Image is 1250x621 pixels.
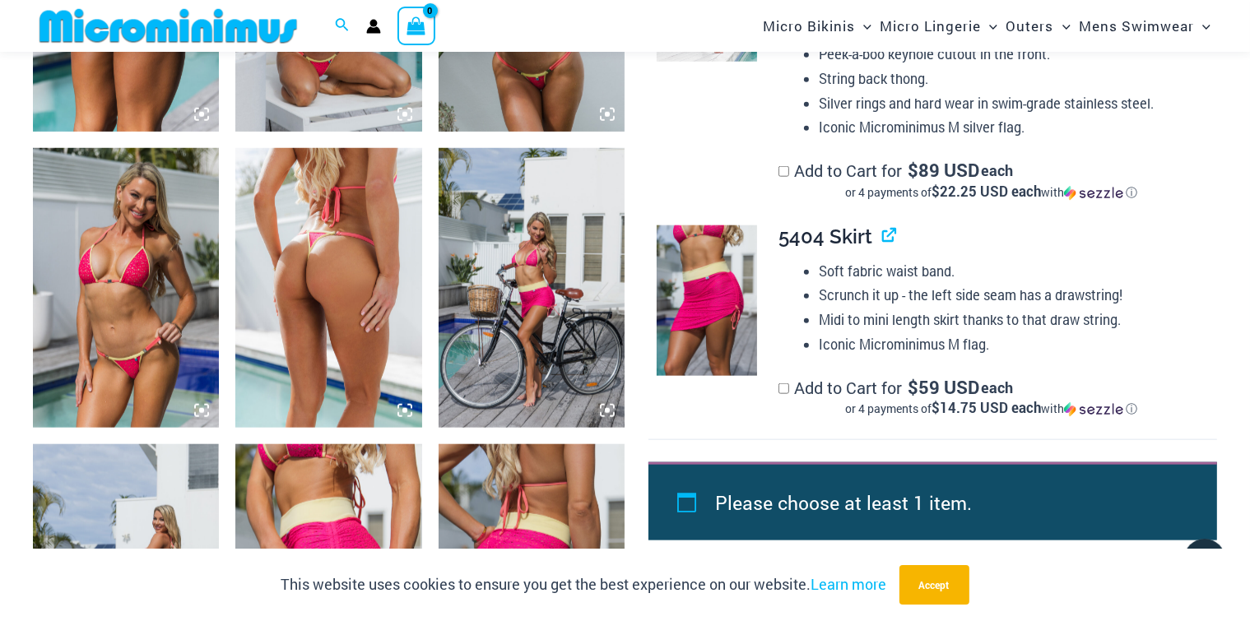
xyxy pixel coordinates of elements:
span: each [981,162,1013,178]
img: Bubble Mesh Highlight Pink 469 Thong [235,148,421,428]
li: Silver rings and hard wear in swim-grade stainless steel. [819,91,1204,116]
img: MM SHOP LOGO FLAT [33,7,304,44]
span: Mens Swimwear [1079,5,1194,47]
span: Menu Toggle [855,5,871,47]
a: Search icon link [335,16,350,37]
label: Add to Cart for [778,160,1203,201]
div: or 4 payments of$22.25 USD eachwithSezzle Click to learn more about Sezzle [778,184,1203,201]
span: Menu Toggle [1194,5,1211,47]
nav: Site Navigation [756,2,1217,49]
img: Bubble Mesh Highlight Pink 309 Top 5404 Skirt [657,225,757,376]
span: 59 USD [908,379,979,396]
div: or 4 payments of$14.75 USD eachwithSezzle Click to learn more about Sezzle [778,401,1203,417]
li: Iconic Microminimus M flag. [819,332,1204,357]
img: Bubble Mesh Highlight Pink 309 Top 5404 Skirt [439,148,625,428]
li: String back thong. [819,67,1204,91]
span: Menu Toggle [1054,5,1071,47]
span: each [981,379,1013,396]
a: Account icon link [366,19,381,34]
span: $14.75 USD each [932,398,1041,417]
span: $22.25 USD each [932,182,1041,201]
span: 5404 Skirt [778,225,872,248]
img: Bubble Mesh Highlight Pink 309 Top 469 Thong [33,148,219,428]
a: OutersMenu ToggleMenu Toggle [1002,5,1075,47]
li: Peek-a-boo keyhole cutout in the front. [819,42,1204,67]
li: Please choose at least 1 item. [715,484,1179,521]
li: Iconic Microminimus M silver flag. [819,115,1204,140]
span: Micro Lingerie [880,5,981,47]
span: $ [908,375,918,399]
input: Add to Cart for$89 USD eachor 4 payments of$22.25 USD eachwithSezzle Click to learn more about Se... [778,166,789,177]
span: Menu Toggle [981,5,997,47]
span: 89 USD [908,162,979,178]
span: Outers [1006,5,1054,47]
div: or 4 payments of with [778,401,1203,417]
li: Soft fabric waist band. [819,259,1204,284]
span: Micro Bikinis [763,5,855,47]
button: Accept [899,565,969,605]
img: Sezzle [1064,186,1123,201]
img: Sezzle [1064,402,1123,417]
li: Midi to mini length skirt thanks to that draw string. [819,308,1204,332]
input: Add to Cart for$59 USD eachor 4 payments of$14.75 USD eachwithSezzle Click to learn more about Se... [778,383,789,394]
a: Mens SwimwearMenu ToggleMenu Toggle [1075,5,1215,47]
label: Add to Cart for [778,377,1203,418]
span: $ [908,158,918,182]
a: Micro BikinisMenu ToggleMenu Toggle [759,5,876,47]
li: Scrunch it up - the left side seam has a drawstring! [819,283,1204,308]
a: Micro LingerieMenu ToggleMenu Toggle [876,5,1001,47]
div: or 4 payments of with [778,184,1203,201]
p: This website uses cookies to ensure you get the best experience on our website. [281,572,887,597]
a: View Shopping Cart, empty [397,7,435,44]
a: Learn more [811,574,887,594]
